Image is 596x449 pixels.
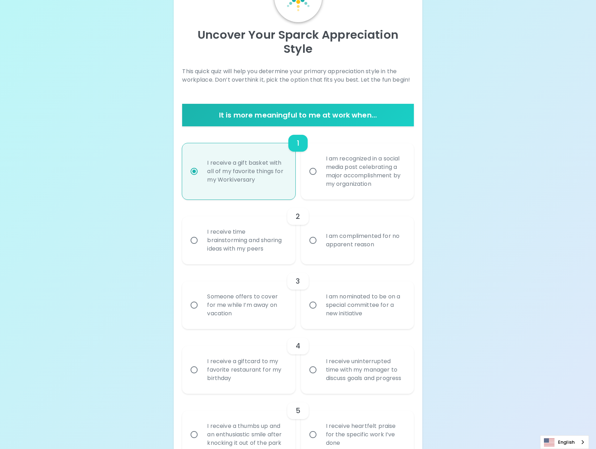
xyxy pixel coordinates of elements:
[320,349,410,391] div: I receive uninterrupted time with my manager to discuss goals and progress
[185,109,411,121] h6: It is more meaningful to me at work when...
[201,150,291,192] div: I receive a gift basket with all of my favorite things for my Workiversary
[201,284,291,326] div: Someone offers to cover for me while I’m away on vacation
[320,146,410,197] div: I am recognized in a social media post celebrating a major accomplishment by my organization
[296,211,300,222] h6: 2
[182,200,414,264] div: choice-group-check
[320,223,410,257] div: I am complimented for no apparent reason
[540,436,589,449] a: English
[540,435,589,449] aside: Language selected: English
[296,276,300,287] h6: 3
[201,219,291,261] div: I receive time brainstorming and sharing ideas with my peers
[296,340,300,352] h6: 4
[297,138,299,149] h6: 1
[296,405,300,416] h6: 5
[201,349,291,391] div: I receive a giftcard to my favorite restaurant for my birthday
[182,67,414,84] p: This quick quiz will help you determine your primary appreciation style in the workplace. Don’t o...
[182,126,414,200] div: choice-group-check
[182,329,414,394] div: choice-group-check
[182,28,414,56] p: Uncover Your Sparck Appreciation Style
[540,435,589,449] div: Language
[182,264,414,329] div: choice-group-check
[320,284,410,326] div: I am nominated to be on a special committee for a new initiative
